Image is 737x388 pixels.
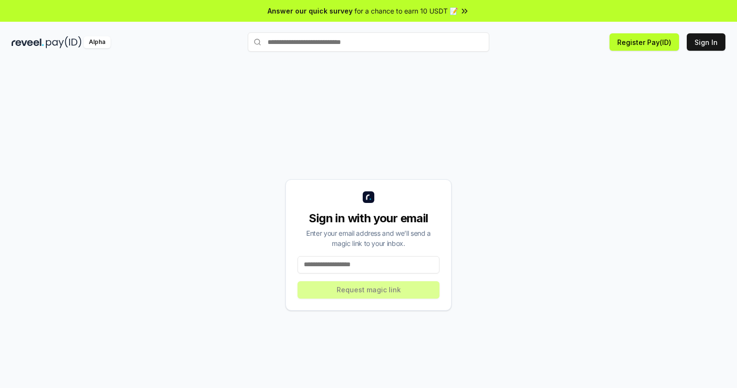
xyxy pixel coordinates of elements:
div: Sign in with your email [298,211,439,226]
img: logo_small [363,191,374,203]
span: for a chance to earn 10 USDT 📝 [354,6,458,16]
button: Sign In [687,33,725,51]
div: Enter your email address and we’ll send a magic link to your inbox. [298,228,439,248]
div: Alpha [84,36,111,48]
img: pay_id [46,36,82,48]
span: Answer our quick survey [268,6,353,16]
button: Register Pay(ID) [609,33,679,51]
img: reveel_dark [12,36,44,48]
